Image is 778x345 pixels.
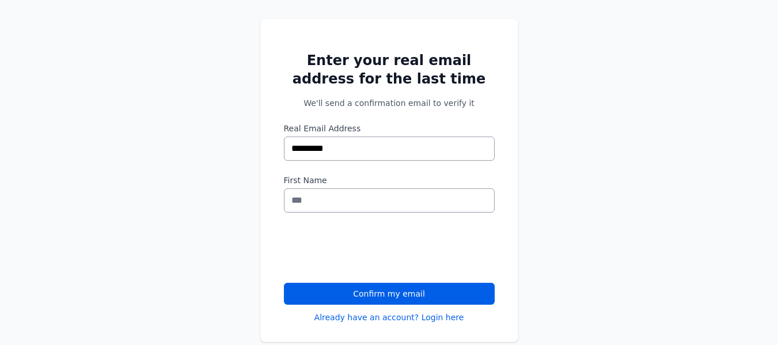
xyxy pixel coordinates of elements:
label: First Name [284,175,495,186]
a: Already have an account? Login here [314,312,464,323]
button: Confirm my email [284,283,495,305]
p: We'll send a confirmation email to verify it [284,97,495,109]
label: Real Email Address [284,123,495,134]
h2: Enter your real email address for the last time [284,51,495,88]
iframe: reCAPTCHA [284,226,459,271]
